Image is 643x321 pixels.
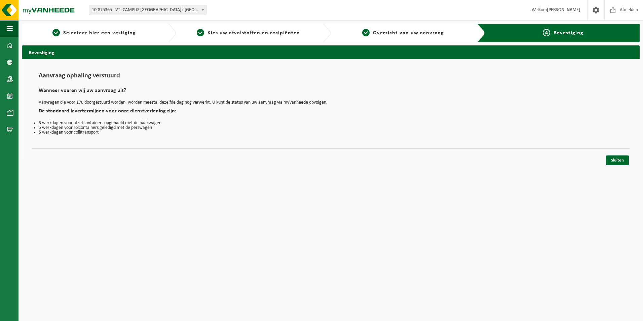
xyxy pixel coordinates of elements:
a: 2Kies uw afvalstoffen en recipiënten [180,29,317,37]
span: Bevestiging [554,30,583,36]
span: Kies uw afvalstoffen en recipiënten [207,30,300,36]
span: 4 [543,29,550,36]
h1: Aanvraag ophaling verstuurd [39,72,623,83]
span: Selecteer hier een vestiging [63,30,136,36]
a: 3Overzicht van uw aanvraag [334,29,472,37]
p: Aanvragen die voor 17u doorgestuurd worden, worden meestal dezelfde dag nog verwerkt. U kunt de s... [39,100,623,105]
h2: Wanneer voeren wij uw aanvraag uit? [39,88,623,97]
strong: [PERSON_NAME] [547,7,580,12]
li: 3 werkdagen voor afzetcontainers opgehaald met de haakwagen [39,121,623,126]
a: 1Selecteer hier een vestiging [25,29,163,37]
h2: Bevestiging [22,45,640,59]
span: 2 [197,29,204,36]
span: 10-875365 - VTI CAMPUS ZANDSTRAAT ( PAUWSTRAAT) - SINT-ANDRIES [89,5,206,15]
h2: De standaard levertermijnen voor onze dienstverlening zijn: [39,108,623,117]
li: 5 werkdagen voor collitransport [39,130,623,135]
a: Sluiten [606,155,629,165]
span: 3 [362,29,370,36]
span: 1 [52,29,60,36]
li: 5 werkdagen voor rolcontainers geledigd met de perswagen [39,126,623,130]
span: 10-875365 - VTI CAMPUS ZANDSTRAAT ( PAUWSTRAAT) - SINT-ANDRIES [89,5,206,15]
span: Overzicht van uw aanvraag [373,30,444,36]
